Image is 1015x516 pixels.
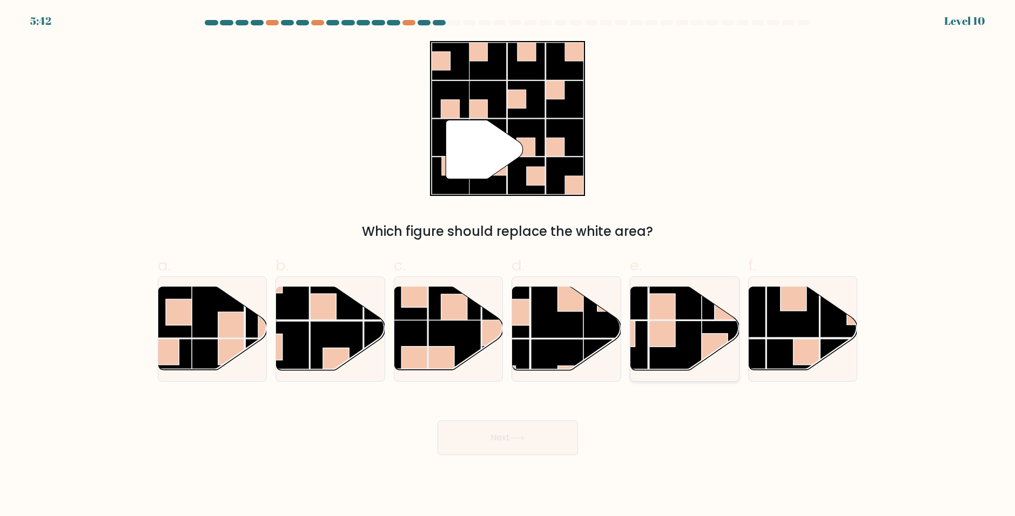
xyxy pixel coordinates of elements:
[446,120,522,179] g: "
[944,13,985,29] div: Level 10
[748,255,756,276] span: f.
[30,13,51,29] div: 5:42
[158,255,171,276] span: a.
[438,420,578,455] button: Next
[512,255,525,276] span: d.
[275,255,288,276] span: b.
[394,255,406,276] span: c.
[164,222,851,241] div: Which figure should replace the white area?
[630,255,642,276] span: e.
